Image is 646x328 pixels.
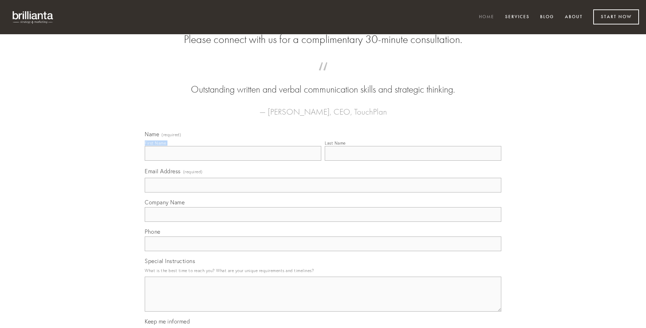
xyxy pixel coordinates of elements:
[145,228,160,235] span: Phone
[145,266,501,275] p: What is the best time to reach you? What are your unique requirements and timelines?
[161,133,181,137] span: (required)
[145,131,159,138] span: Name
[145,140,166,146] div: First Name
[560,12,587,23] a: About
[536,12,559,23] a: Blog
[593,9,639,24] a: Start Now
[156,69,490,83] span: “
[156,69,490,96] blockquote: Outstanding written and verbal communication skills and strategic thinking.
[474,12,499,23] a: Home
[145,199,185,206] span: Company Name
[7,7,59,27] img: brillianta - research, strategy, marketing
[183,167,203,176] span: (required)
[156,96,490,119] figcaption: — [PERSON_NAME], CEO, TouchPlan
[145,33,501,46] h2: Please connect with us for a complimentary 30-minute consultation.
[145,318,190,325] span: Keep me informed
[145,168,181,175] span: Email Address
[145,257,195,264] span: Special Instructions
[325,140,346,146] div: Last Name
[501,12,534,23] a: Services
